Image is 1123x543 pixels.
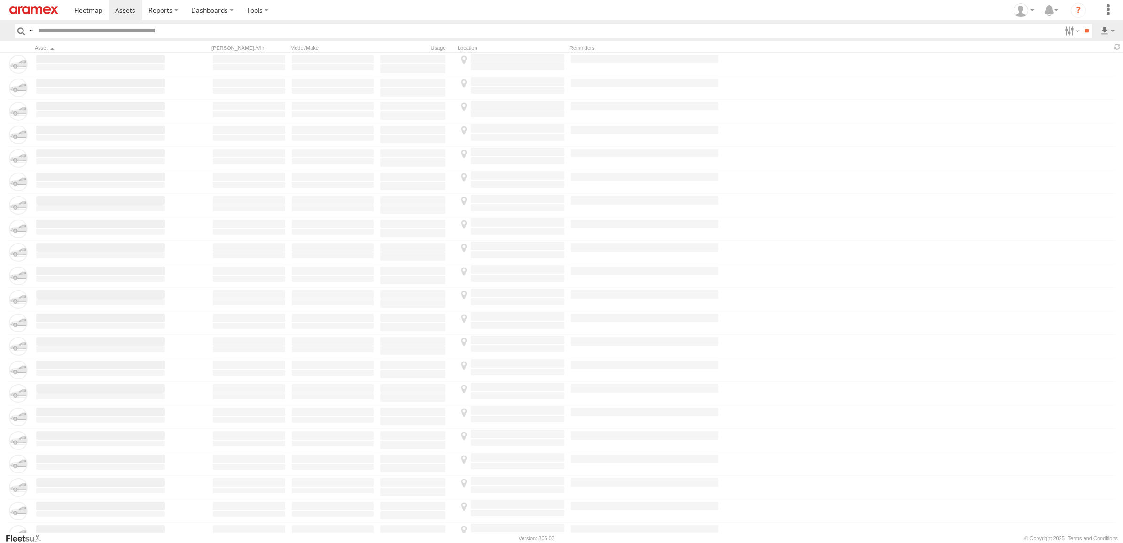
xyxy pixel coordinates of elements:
[1100,24,1115,38] label: Export results as...
[1061,24,1081,38] label: Search Filter Options
[458,45,566,51] div: Location
[5,534,48,543] a: Visit our Website
[1112,42,1123,51] span: Refresh
[27,24,35,38] label: Search Query
[290,45,375,51] div: Model/Make
[1010,3,1037,17] div: Niyas mukkathil
[1071,3,1086,18] i: ?
[211,45,287,51] div: [PERSON_NAME]./Vin
[1068,535,1118,541] a: Terms and Conditions
[569,45,720,51] div: Reminders
[35,45,166,51] div: Click to Sort
[519,535,554,541] div: Version: 305.03
[9,6,58,14] img: aramex-logo.svg
[379,45,454,51] div: Usage
[1024,535,1118,541] div: © Copyright 2025 -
